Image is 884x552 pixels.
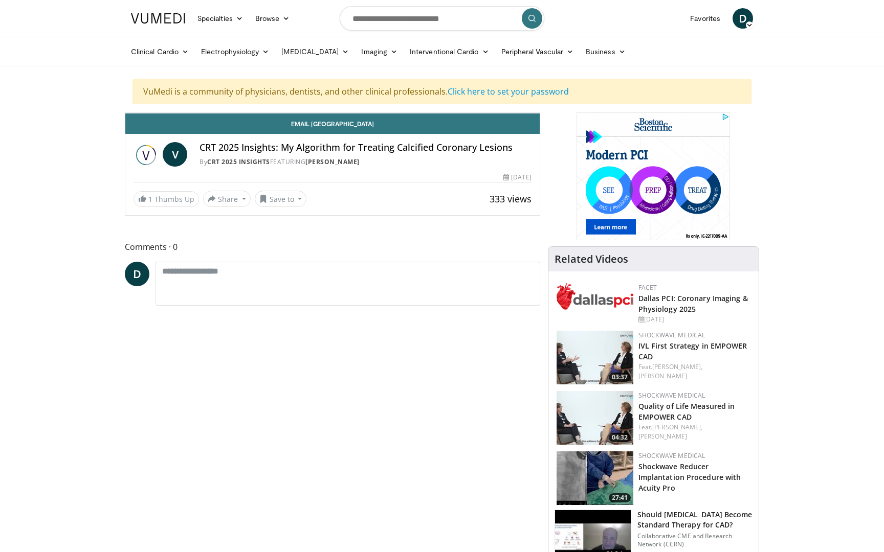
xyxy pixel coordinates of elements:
[638,401,735,422] a: Quality of Life Measured in EMPOWER CAD
[637,510,753,530] h3: Should [MEDICAL_DATA] Become Standard Therapy for CAD?
[638,283,657,292] a: FACET
[609,373,631,382] span: 03:37
[557,391,633,445] img: 800aad74-24c1-4f41-97bf-f266a3035bd6.150x105_q85_crop-smart_upscale.jpg
[195,41,275,62] a: Electrophysiology
[340,6,544,31] input: Search topics, interventions
[200,157,531,167] div: By FEATURING
[557,331,633,384] a: 03:37
[200,142,531,153] h4: CRT 2025 Insights: My Algorithm for Treating Calcified Coronary Lesions
[490,193,532,205] span: 333 views
[557,331,633,384] img: 2df089ca-1dad-4fd6-936f-b7d945753860.150x105_q85_crop-smart_upscale.jpg
[557,451,633,505] img: 9eb1ace8-3519-47eb-9dc2-779ff3cd3289.150x105_q85_crop-smart_upscale.jpg
[652,362,702,371] a: [PERSON_NAME],
[495,41,580,62] a: Peripheral Vascular
[638,432,687,441] a: [PERSON_NAME]
[163,142,187,167] a: V
[203,191,251,207] button: Share
[134,191,199,207] a: 1 Thumbs Up
[125,113,540,134] a: Email [GEOGRAPHIC_DATA]
[638,462,741,493] a: Shockwave Reducer Implantation Procedure with Acuity Pro
[249,8,296,29] a: Browse
[637,532,753,548] p: Collaborative CME and Research Network (CCRN)
[557,391,633,445] a: 04:32
[305,157,360,166] a: [PERSON_NAME]
[638,315,750,324] div: [DATE]
[448,86,569,97] a: Click here to set your password
[609,433,631,442] span: 04:32
[733,8,753,29] a: D
[638,451,705,460] a: Shockwave Medical
[404,41,495,62] a: Interventional Cardio
[355,41,404,62] a: Imaging
[638,293,748,314] a: Dallas PCI: Coronary Imaging & Physiology 2025
[255,191,307,207] button: Save to
[503,173,531,182] div: [DATE]
[125,240,540,254] span: Comments 0
[609,493,631,502] span: 27:41
[125,113,540,113] video-js: Video Player
[638,391,705,400] a: Shockwave Medical
[577,112,730,240] iframe: Advertisement
[191,8,249,29] a: Specialties
[207,157,270,166] a: CRT 2025 Insights
[125,41,195,62] a: Clinical Cardio
[125,262,149,286] a: D
[638,341,747,361] a: IVL First Strategy in EMPOWER CAD
[638,372,687,380] a: [PERSON_NAME]
[580,41,632,62] a: Business
[148,194,152,204] span: 1
[134,142,159,167] img: CRT 2025 Insights
[557,451,633,505] a: 27:41
[638,362,750,381] div: Feat.
[638,423,750,441] div: Feat.
[684,8,726,29] a: Favorites
[275,41,355,62] a: [MEDICAL_DATA]
[557,283,633,310] img: 939357b5-304e-4393-95de-08c51a3c5e2a.png.150x105_q85_autocrop_double_scale_upscale_version-0.2.png
[131,13,185,24] img: VuMedi Logo
[132,79,752,104] div: VuMedi is a community of physicians, dentists, and other clinical professionals.
[638,331,705,339] a: Shockwave Medical
[652,423,702,431] a: [PERSON_NAME],
[555,253,628,265] h4: Related Videos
